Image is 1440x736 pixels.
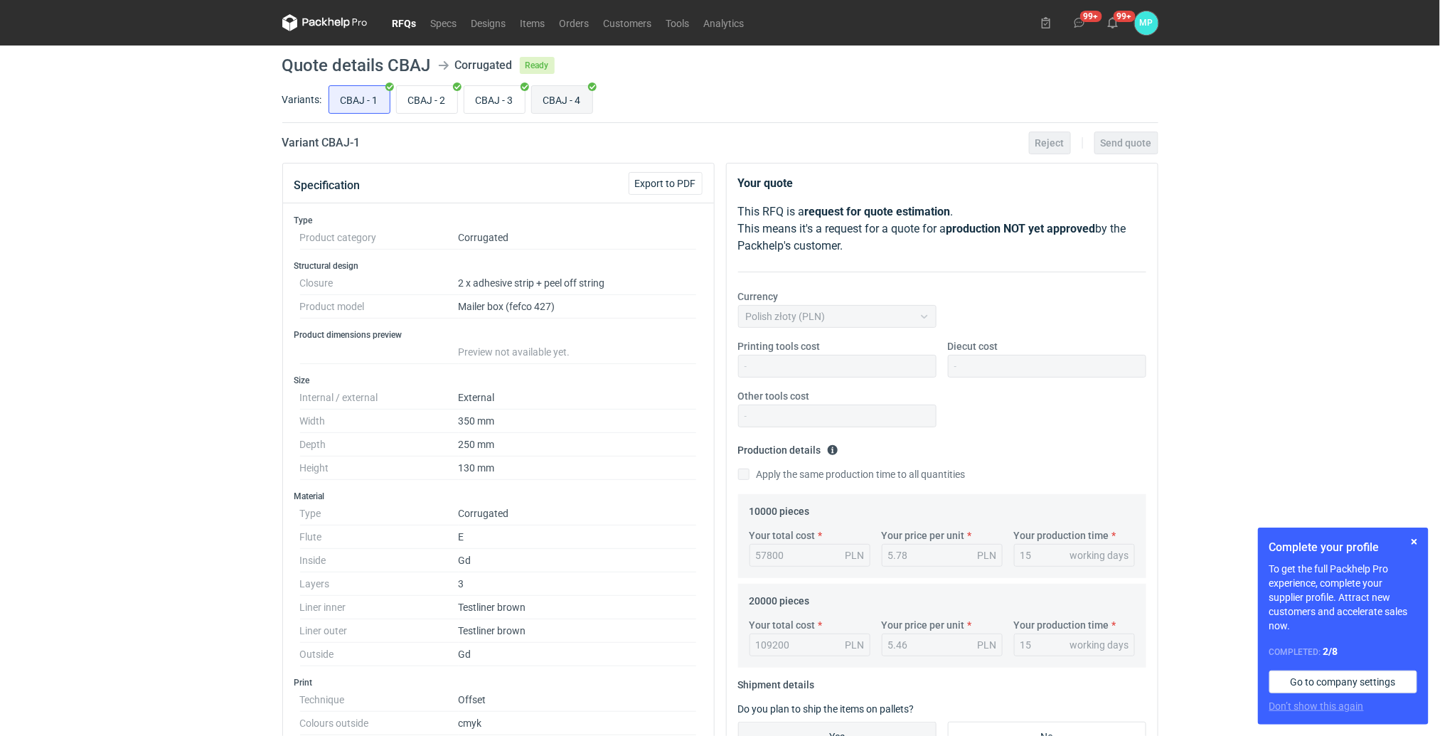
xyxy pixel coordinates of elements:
[948,339,998,353] label: Diecut cost
[300,457,459,480] dt: Height
[738,703,914,715] label: Do you plan to ship the items on pallets?
[459,386,697,410] dd: External
[282,14,368,31] svg: Packhelp Pro
[300,502,459,526] dt: Type
[1068,11,1091,34] button: 99+
[459,549,697,572] dd: Gd
[1269,562,1417,633] p: To get the full Packhelp Pro experience, complete your supplier profile. Attract new customers an...
[294,375,703,386] h3: Size
[300,688,459,712] dt: Technique
[882,618,965,632] label: Your price per unit
[294,491,703,502] h3: Material
[750,500,810,517] legend: 10000 pieces
[1269,699,1364,713] button: Don’t show this again
[978,548,997,562] div: PLN
[1269,539,1417,556] h1: Complete your profile
[300,526,459,549] dt: Flute
[385,14,424,31] a: RFQs
[978,638,997,652] div: PLN
[738,176,794,190] strong: Your quote
[513,14,553,31] a: Items
[553,14,597,31] a: Orders
[294,260,703,272] h3: Structural design
[1035,138,1065,148] span: Reject
[282,57,431,74] h1: Quote details CBAJ
[396,85,458,114] label: CBAJ - 2
[459,526,697,549] dd: E
[697,14,752,31] a: Analytics
[459,596,697,619] dd: Testliner brown
[300,549,459,572] dt: Inside
[459,346,570,358] span: Preview not available yet.
[300,295,459,319] dt: Product model
[282,134,361,151] h2: Variant CBAJ - 1
[300,410,459,433] dt: Width
[459,226,697,250] dd: Corrugated
[1101,138,1152,148] span: Send quote
[329,85,390,114] label: CBAJ - 1
[459,619,697,643] dd: Testliner brown
[750,590,810,607] legend: 20000 pieces
[1269,671,1417,693] a: Go to company settings
[738,467,966,481] label: Apply the same production time to all quantities
[459,643,697,666] dd: Gd
[459,272,697,295] dd: 2 x adhesive strip + peel off string
[1135,11,1158,35] button: MP
[459,712,697,735] dd: cmyk
[738,439,838,456] legend: Production details
[1135,11,1158,35] div: Martyna Paroń
[300,433,459,457] dt: Depth
[300,596,459,619] dt: Liner inner
[300,572,459,596] dt: Layers
[459,502,697,526] dd: Corrugated
[459,410,697,433] dd: 350 mm
[294,329,703,341] h3: Product dimensions preview
[635,178,696,188] span: Export to PDF
[1269,644,1417,659] div: Completed:
[738,289,779,304] label: Currency
[464,14,513,31] a: Designs
[629,172,703,195] button: Export to PDF
[300,712,459,735] dt: Colours outside
[1102,11,1124,34] button: 99+
[805,205,951,218] strong: request for quote estimation
[520,57,555,74] span: Ready
[459,433,697,457] dd: 250 mm
[531,85,593,114] label: CBAJ - 4
[300,226,459,250] dt: Product category
[300,619,459,643] dt: Liner outer
[459,457,697,480] dd: 130 mm
[294,169,361,203] button: Specification
[882,528,965,543] label: Your price per unit
[424,14,464,31] a: Specs
[1406,533,1423,550] button: Skip for now
[738,339,821,353] label: Printing tools cost
[459,295,697,319] dd: Mailer box (fefco 427)
[597,14,659,31] a: Customers
[738,203,1146,255] p: This RFQ is a . This means it's a request for a quote for a by the Packhelp's customer.
[750,618,816,632] label: Your total cost
[946,222,1096,235] strong: production NOT yet approved
[846,638,865,652] div: PLN
[464,85,526,114] label: CBAJ - 3
[459,688,697,712] dd: Offset
[1070,638,1129,652] div: working days
[1094,132,1158,154] button: Send quote
[459,572,697,596] dd: 3
[738,389,810,403] label: Other tools cost
[1029,132,1071,154] button: Reject
[300,643,459,666] dt: Outside
[1014,528,1109,543] label: Your production time
[738,673,815,690] legend: Shipment details
[846,548,865,562] div: PLN
[1070,548,1129,562] div: working days
[455,57,513,74] div: Corrugated
[1014,618,1109,632] label: Your production time
[300,272,459,295] dt: Closure
[294,677,703,688] h3: Print
[300,386,459,410] dt: Internal / external
[659,14,697,31] a: Tools
[294,215,703,226] h3: Type
[282,92,322,107] label: Variants:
